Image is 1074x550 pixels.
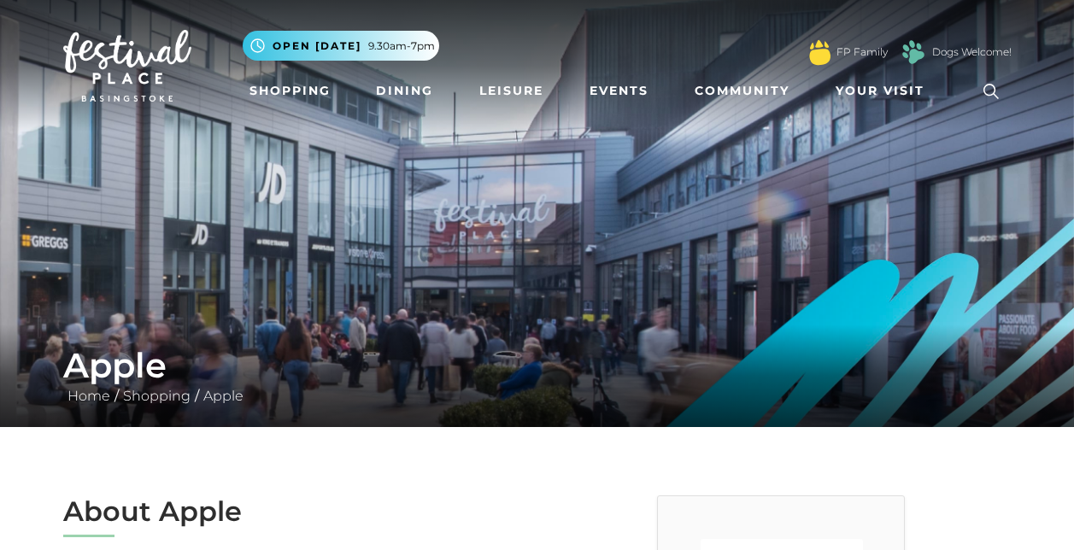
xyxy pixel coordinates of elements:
div: / / [50,345,1024,407]
a: Shopping [119,388,195,404]
a: Your Visit [829,75,940,107]
a: FP Family [836,44,888,60]
a: Shopping [243,75,337,107]
span: Your Visit [836,82,924,100]
span: 9.30am-7pm [368,38,435,54]
h2: About Apple [63,495,525,528]
button: Open [DATE] 9.30am-7pm [243,31,439,61]
img: Festival Place Logo [63,30,191,102]
a: Dining [369,75,440,107]
a: Apple [199,388,248,404]
a: Dogs Welcome! [932,44,1012,60]
a: Events [583,75,655,107]
h1: Apple [63,345,1012,386]
a: Community [688,75,796,107]
a: Leisure [472,75,550,107]
a: Home [63,388,114,404]
span: Open [DATE] [273,38,361,54]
